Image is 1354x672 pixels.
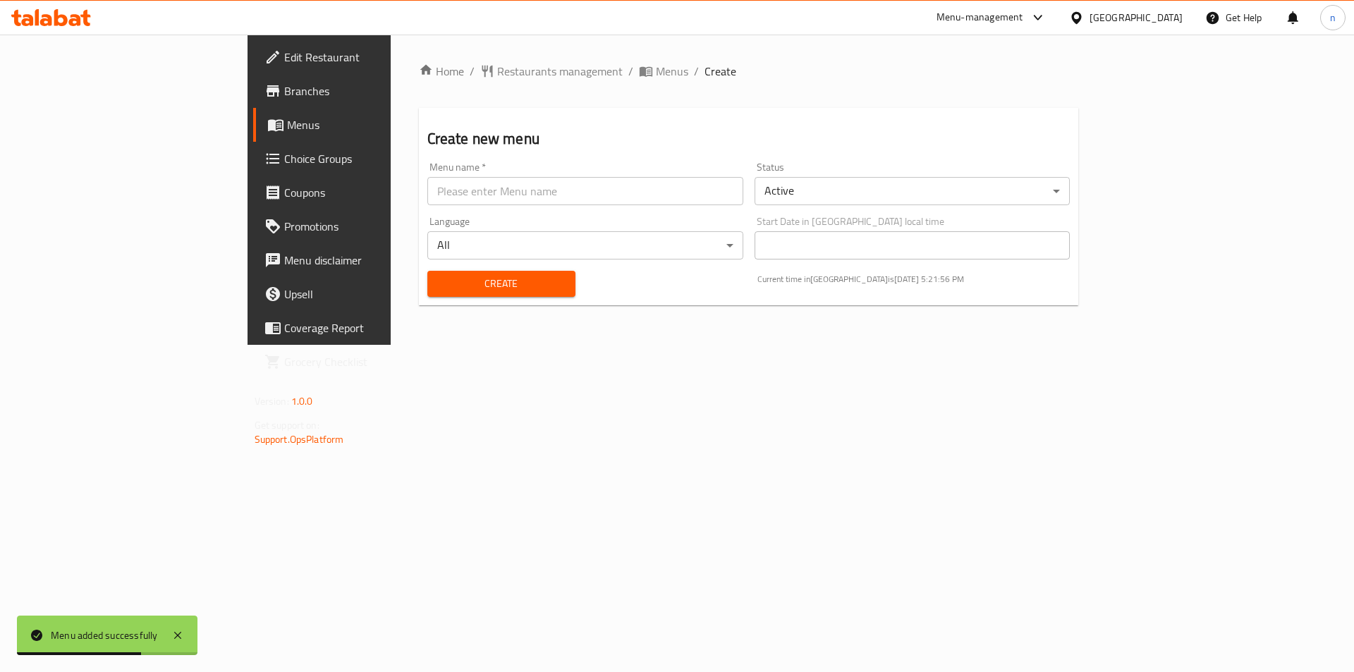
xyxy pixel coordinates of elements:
span: Version: [255,392,289,410]
span: Create [705,63,736,80]
span: Get support on: [255,416,319,434]
a: Support.OpsPlatform [255,430,344,448]
div: [GEOGRAPHIC_DATA] [1090,10,1183,25]
div: All [427,231,743,259]
span: 1.0.0 [291,392,313,410]
span: Branches [284,83,463,99]
a: Coverage Report [253,311,474,345]
span: Menus [656,63,688,80]
div: Active [755,177,1071,205]
span: n [1330,10,1336,25]
span: Coverage Report [284,319,463,336]
a: Edit Restaurant [253,40,474,74]
a: Menu disclaimer [253,243,474,277]
div: Menu-management [937,9,1023,26]
span: Promotions [284,218,463,235]
a: Coupons [253,176,474,209]
div: Menu added successfully [51,628,158,643]
a: Menus [253,108,474,142]
span: Create [439,275,564,293]
span: Menu disclaimer [284,252,463,269]
a: Promotions [253,209,474,243]
span: Upsell [284,286,463,303]
span: Coupons [284,184,463,201]
a: Upsell [253,277,474,311]
span: Choice Groups [284,150,463,167]
a: Restaurants management [480,63,623,80]
span: Restaurants management [497,63,623,80]
a: Grocery Checklist [253,345,474,379]
li: / [694,63,699,80]
h2: Create new menu [427,128,1071,149]
input: Please enter Menu name [427,177,743,205]
button: Create [427,271,575,297]
nav: breadcrumb [419,63,1079,80]
span: Grocery Checklist [284,353,463,370]
a: Menus [639,63,688,80]
p: Current time in [GEOGRAPHIC_DATA] is [DATE] 5:21:56 PM [757,273,1071,286]
span: Menus [287,116,463,133]
span: Edit Restaurant [284,49,463,66]
li: / [628,63,633,80]
a: Branches [253,74,474,108]
a: Choice Groups [253,142,474,176]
